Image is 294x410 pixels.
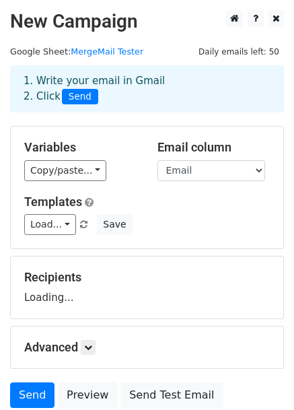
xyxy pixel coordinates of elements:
[194,44,284,59] span: Daily emails left: 50
[97,214,132,235] button: Save
[194,46,284,57] a: Daily emails left: 50
[120,382,223,408] a: Send Test Email
[10,46,143,57] small: Google Sheet:
[10,10,284,33] h2: New Campaign
[157,140,270,155] h5: Email column
[58,382,117,408] a: Preview
[24,195,82,209] a: Templates
[24,270,270,285] h5: Recipients
[24,140,137,155] h5: Variables
[24,340,270,355] h5: Advanced
[24,214,76,235] a: Load...
[24,270,270,305] div: Loading...
[71,46,143,57] a: MergeMail Tester
[62,89,98,105] span: Send
[24,160,106,181] a: Copy/paste...
[10,382,54,408] a: Send
[13,73,281,104] div: 1. Write your email in Gmail 2. Click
